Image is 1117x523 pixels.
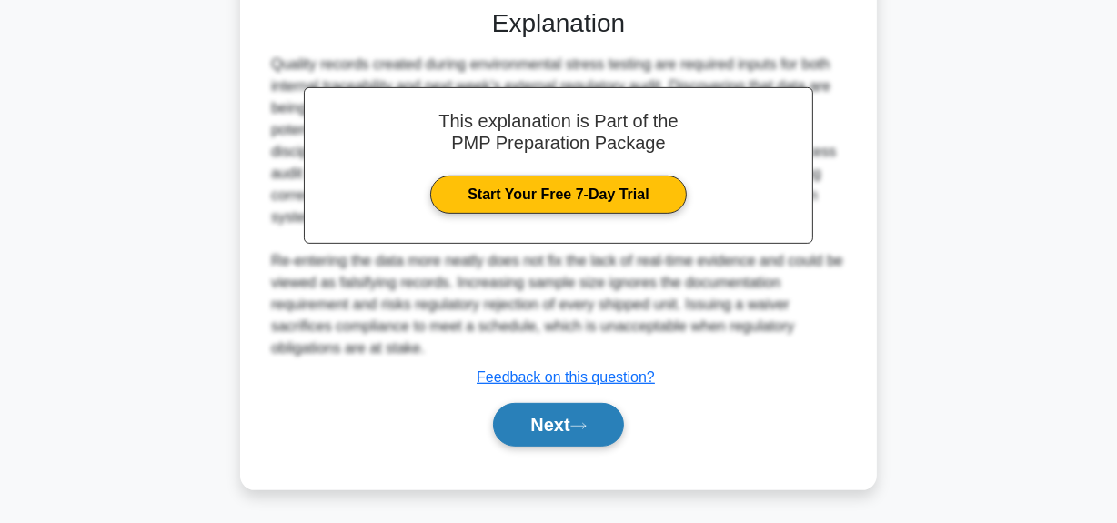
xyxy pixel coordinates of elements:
[477,369,655,385] a: Feedback on this question?
[275,8,842,39] h3: Explanation
[430,176,686,214] a: Start Your Free 7-Day Trial
[493,403,623,447] button: Next
[271,54,846,359] div: Quality records created during environmental stress testing are required inputs for both internal...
